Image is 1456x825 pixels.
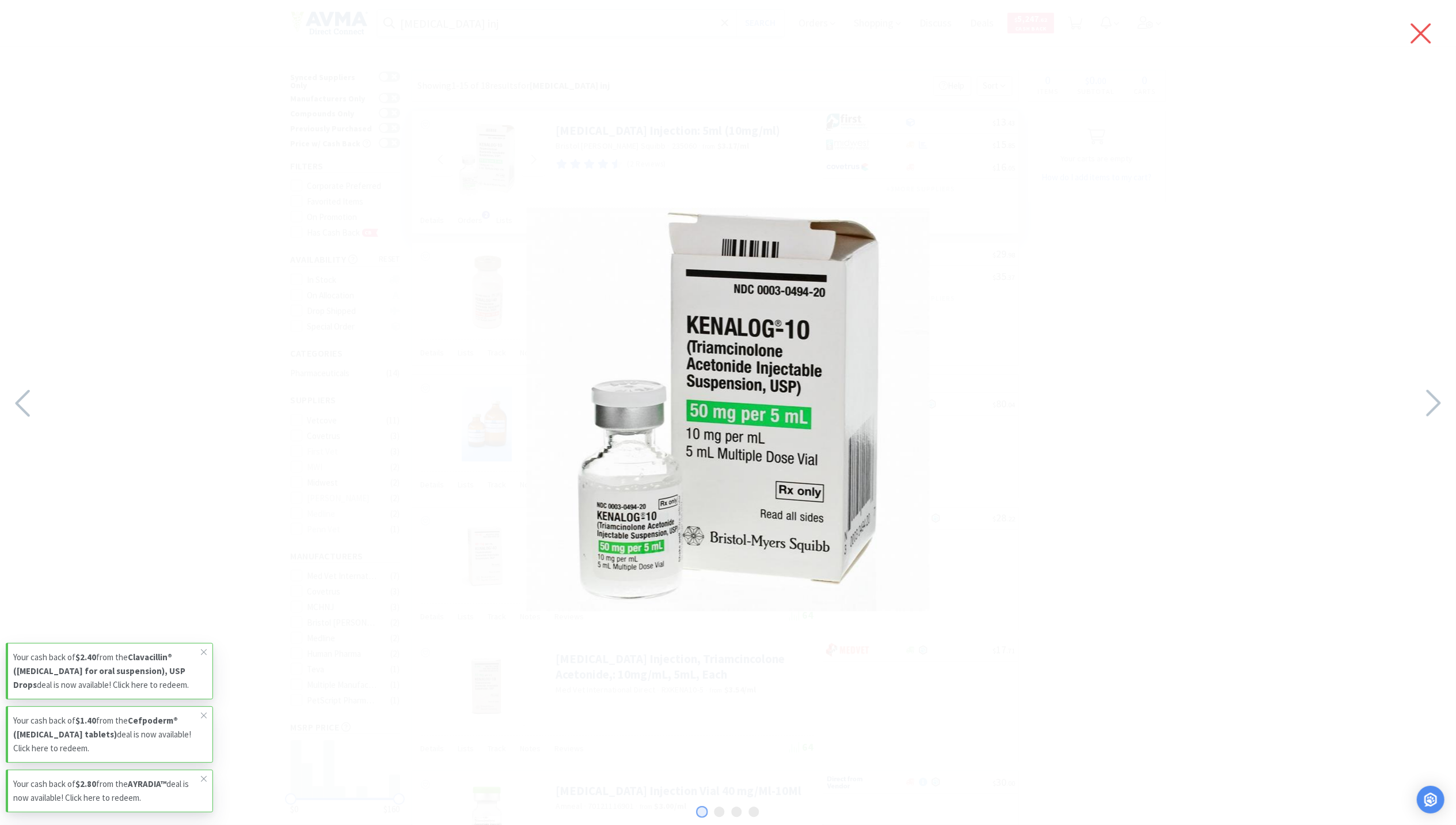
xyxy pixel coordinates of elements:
[13,650,201,692] p: Your cash back of from the deal is now available! Click here to redeem.
[75,778,96,789] strong: $2.80
[748,805,760,816] button: 4
[697,805,708,816] button: 1
[13,777,201,805] p: Your cash back of from the deal is now available! Click here to redeem.
[731,805,743,816] button: 3
[75,715,96,726] strong: $1.40
[527,208,930,611] img: e7e13940a36e4c5bbe24f3f32943253e.jpeg
[1417,786,1444,813] div: Open Intercom Messenger
[714,805,725,816] button: 2
[128,778,166,789] strong: AYRADIA™
[75,652,96,663] strong: $2.40
[13,714,201,755] p: Your cash back of from the deal is now available! Click here to redeem.
[13,652,185,690] strong: Clavacillin® ([MEDICAL_DATA] for oral suspension), USP Drops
